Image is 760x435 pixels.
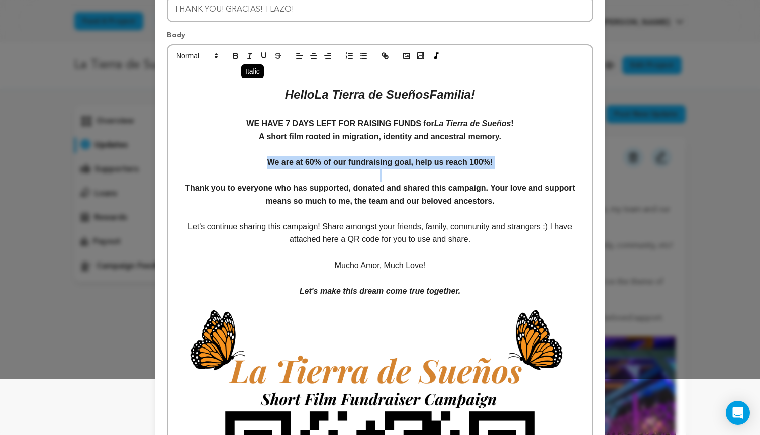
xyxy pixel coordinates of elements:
p: Mucho Amor, Much Love! [175,259,585,272]
em: Let's make this dream come true together. [300,287,460,295]
p: Let's continue sharing this campaign! Share amongst your friends, family, community and strangers... [175,220,585,246]
p: Body [167,30,593,44]
em: Hello [285,88,315,101]
div: Open Intercom Messenger [726,401,750,425]
strong: WE HAVE 7 DAYS LEFT FOR RAISING FUNDS for ! [246,119,513,128]
em: La Tierra de Sueños [315,88,430,101]
strong: Thank you to everyone who has supported, donated and shared this campaign. Your love and support ... [185,184,577,205]
em: Familia! [429,88,475,101]
strong: A short film rooted in migration, identity and ancestral memory. [259,132,501,141]
em: La Tierra de Sueños [434,119,511,128]
strong: We are at 60% of our fundraising goal, help us reach 100%! [267,158,493,166]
